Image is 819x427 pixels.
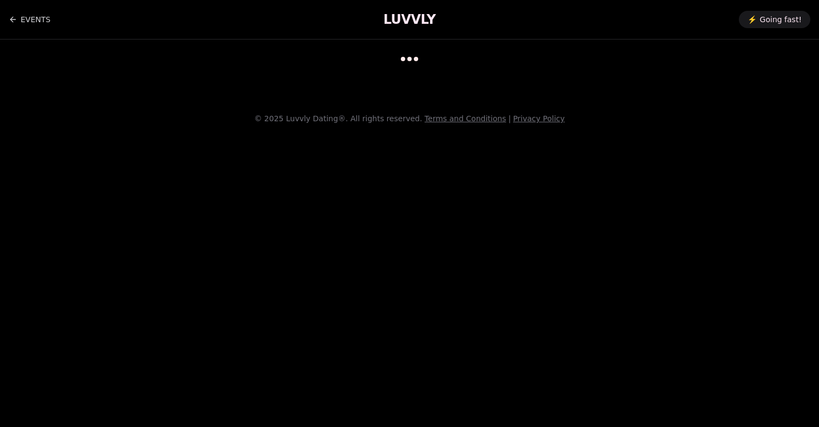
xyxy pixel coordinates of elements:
a: Back to events [9,9,50,30]
span: | [508,114,511,123]
a: Privacy Policy [513,114,564,123]
span: Going fast! [760,14,802,25]
a: Terms and Conditions [425,114,506,123]
span: ⚡️ [747,14,757,25]
a: LUVVLY [383,11,435,28]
